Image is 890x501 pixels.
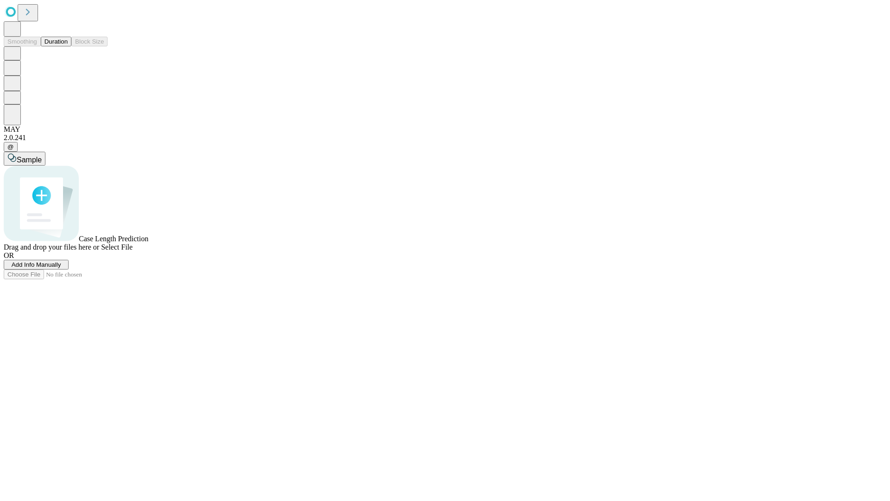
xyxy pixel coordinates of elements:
[4,260,69,270] button: Add Info Manually
[4,37,41,46] button: Smoothing
[101,243,133,251] span: Select File
[4,125,886,134] div: MAY
[4,142,18,152] button: @
[79,235,148,243] span: Case Length Prediction
[41,37,71,46] button: Duration
[7,143,14,150] span: @
[12,261,61,268] span: Add Info Manually
[4,152,45,166] button: Sample
[4,134,886,142] div: 2.0.241
[4,251,14,259] span: OR
[71,37,108,46] button: Block Size
[4,243,99,251] span: Drag and drop your files here or
[17,156,42,164] span: Sample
